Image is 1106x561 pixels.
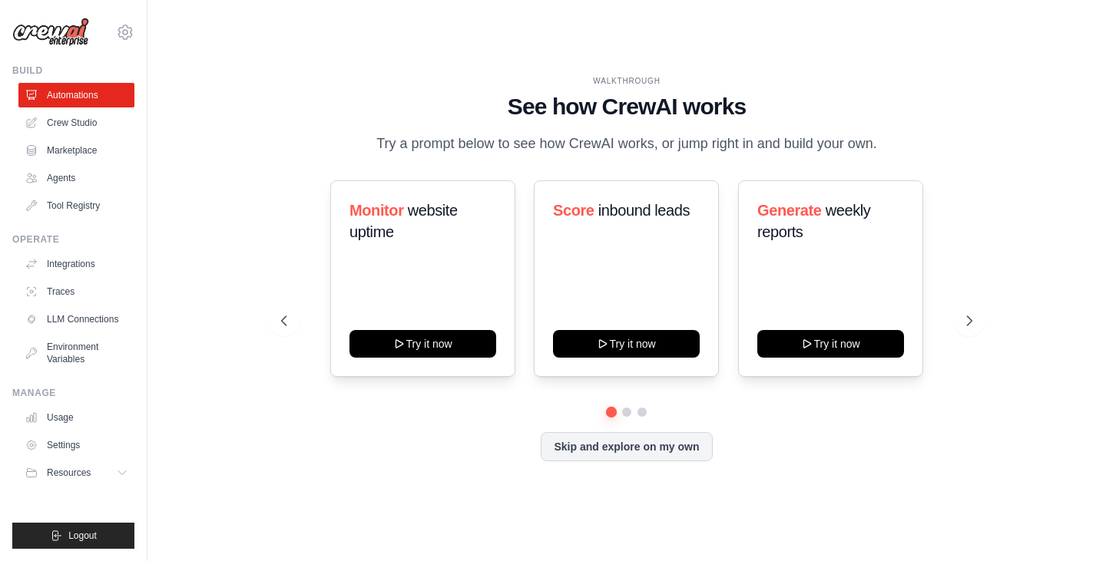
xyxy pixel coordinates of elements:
[281,93,972,120] h1: See how CrewAI works
[18,405,134,430] a: Usage
[18,433,134,457] a: Settings
[18,279,134,304] a: Traces
[553,202,594,219] span: Score
[12,18,89,47] img: Logo
[18,166,134,190] a: Agents
[12,387,134,399] div: Manage
[12,233,134,246] div: Operate
[18,335,134,371] a: Environment Variables
[349,202,404,219] span: Monitor
[47,467,91,479] span: Resources
[12,64,134,77] div: Build
[598,202,690,219] span: inbound leads
[12,523,134,549] button: Logout
[1029,487,1106,561] iframe: Chat Widget
[541,432,712,461] button: Skip and explore on my own
[68,530,97,542] span: Logout
[757,202,822,219] span: Generate
[553,330,700,358] button: Try it now
[18,252,134,276] a: Integrations
[18,193,134,218] a: Tool Registry
[349,202,458,240] span: website uptime
[757,202,870,240] span: weekly reports
[18,111,134,135] a: Crew Studio
[18,83,134,107] a: Automations
[281,75,972,87] div: WALKTHROUGH
[18,138,134,163] a: Marketplace
[369,133,885,155] p: Try a prompt below to see how CrewAI works, or jump right in and build your own.
[349,330,496,358] button: Try it now
[18,460,134,485] button: Resources
[757,330,904,358] button: Try it now
[18,307,134,332] a: LLM Connections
